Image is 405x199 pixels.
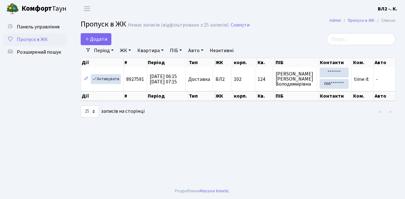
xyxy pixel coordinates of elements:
th: ПІБ [275,58,319,67]
span: ВЛ2 [215,77,228,82]
span: 102 [234,76,241,83]
th: Період [147,58,188,67]
span: [DATE] 06:15 [DATE] 07:15 [150,73,177,85]
th: Тип [188,58,215,67]
th: ЖК [215,91,233,101]
input: Пошук... [327,33,396,45]
th: Авто [374,58,396,67]
a: Неактивні [207,45,236,56]
span: Додати [85,36,107,43]
a: Додати [81,33,111,45]
label: записів на сторінці [81,106,145,118]
div: Немає записів (відфільтровано з 25 записів). [128,22,229,28]
a: ПІБ [167,45,184,56]
th: Тип [188,91,215,101]
nav: breadcrumb [320,14,405,27]
a: Авто [186,45,206,56]
img: logo.png [6,3,19,15]
th: # [124,91,147,101]
span: - [376,76,378,83]
a: Період [91,45,116,56]
th: Ком. [352,91,374,101]
span: Розширений пошук [17,49,61,56]
span: Пропуск в ЖК [81,19,126,30]
span: [PERSON_NAME] [PERSON_NAME] Володимирівна [276,71,314,87]
th: Період [147,91,188,101]
a: ВЛ2 -. К. [378,5,397,13]
span: 124 [258,77,270,82]
span: 8927591 [126,76,144,83]
th: Кв. [257,91,275,101]
span: Пропуск в ЖК [17,36,48,43]
th: Дії [81,58,124,67]
a: Квартира [135,45,166,56]
a: Активувати [91,74,121,84]
span: time it [354,76,369,83]
div: Розроблено . [175,188,230,195]
span: Панель управління [17,23,59,30]
a: Пропуск в ЖК [348,17,375,24]
a: Admin [329,17,341,24]
a: Скинути [231,22,250,28]
span: Таун [22,3,66,14]
th: ЖК [215,58,233,67]
b: Комфорт [22,3,52,14]
th: корп. [233,58,257,67]
th: # [124,58,147,67]
th: Ком. [352,58,374,67]
a: Розширений пошук [3,46,66,58]
th: Контакти [319,58,352,67]
a: Massive Kinetic [200,188,229,194]
li: Список [375,17,396,24]
th: Авто [374,91,396,101]
a: Пропуск в ЖК [3,33,66,46]
button: Переключити навігацію [79,3,95,14]
a: Панель управління [3,21,66,33]
select: записів на сторінці [81,106,99,118]
a: ЖК [117,45,134,56]
th: ПІБ [275,91,319,101]
th: Кв. [257,58,275,67]
span: Доставка [188,77,210,82]
b: ВЛ2 -. К. [378,5,397,12]
th: корп. [233,91,257,101]
th: Контакти [319,91,352,101]
th: Дії [81,91,124,101]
